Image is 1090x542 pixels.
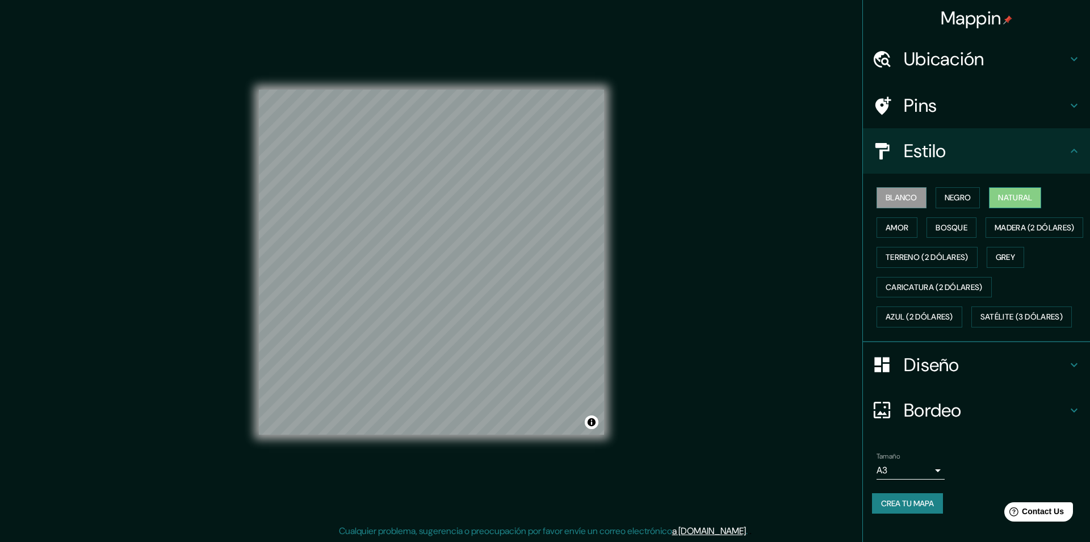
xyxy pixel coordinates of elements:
[904,48,1067,70] h4: Ubicación
[971,306,1072,327] button: Satélite (3 dólares)
[1003,15,1012,24] img: pin-icon.png
[927,217,976,238] button: Bosque
[872,493,943,514] button: Crea tu mapa
[877,277,992,298] button: Caricatura (2 dólares)
[863,83,1090,128] div: Pins
[672,525,746,537] a: a [DOMAIN_NAME]
[904,140,1067,162] h4: Estilo
[863,36,1090,82] div: Ubicación
[987,247,1024,268] button: Grey
[863,388,1090,433] div: Bordeo
[259,90,604,435] canvas: Mapa
[904,399,1067,422] h4: Bordeo
[877,306,962,327] button: Azul (2 dólares)
[941,7,1013,30] h4: Mappin
[904,354,1067,376] h4: Diseño
[877,247,978,268] button: Terreno (2 dólares)
[749,524,752,538] div: .
[989,498,1078,530] iframe: Help widget launcher
[585,415,598,429] button: Atribución de choques
[863,128,1090,174] div: Estilo
[936,187,980,208] button: Negro
[986,217,1083,238] button: Madera (2 dólares)
[877,451,900,461] label: Tamaño
[877,217,917,238] button: Amor
[877,461,945,480] div: A3
[748,524,749,538] div: .
[339,524,748,538] p: Cualquier problema, sugerencia o preocupación por favor envíe un correo electrónico .
[863,342,1090,388] div: Diseño
[904,94,1067,117] h4: Pins
[877,187,927,208] button: Blanco
[989,187,1041,208] button: Natural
